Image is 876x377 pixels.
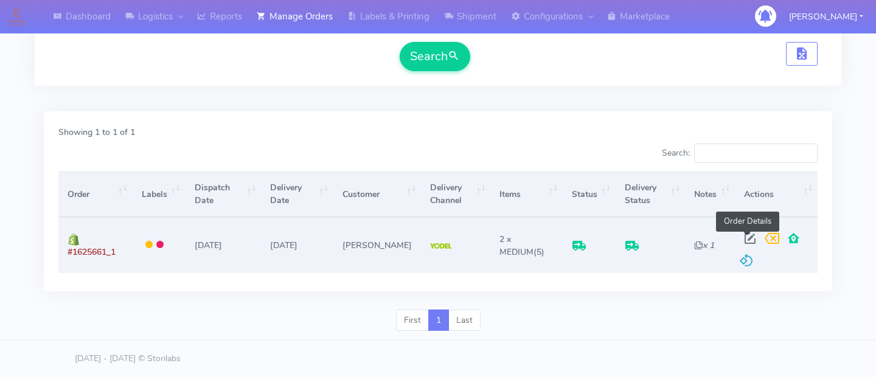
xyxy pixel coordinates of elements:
td: [DATE] [186,217,261,272]
span: 2 x MEDIUM [499,233,534,258]
th: Customer: activate to sort column ascending [333,171,421,217]
i: x 1 [694,240,714,251]
th: Labels: activate to sort column ascending [133,171,186,217]
td: [PERSON_NAME] [333,217,421,272]
span: (5) [499,233,544,258]
img: Yodel [430,243,451,249]
th: Order: activate to sort column ascending [58,171,133,217]
th: Delivery Channel: activate to sort column ascending [421,171,490,217]
input: Search: [694,144,818,163]
label: Showing 1 to 1 of 1 [58,126,135,139]
th: Actions: activate to sort column ascending [735,171,818,217]
th: Dispatch Date: activate to sort column ascending [186,171,261,217]
span: #1625661_1 [68,246,116,258]
th: Status: activate to sort column ascending [563,171,616,217]
button: Search [400,42,470,71]
th: Notes: activate to sort column ascending [685,171,735,217]
th: Delivery Status: activate to sort column ascending [616,171,685,217]
th: Delivery Date: activate to sort column ascending [261,171,333,217]
button: [PERSON_NAME] [780,4,872,29]
td: [DATE] [261,217,333,272]
th: Items: activate to sort column ascending [490,171,562,217]
label: Search: [662,144,818,163]
img: shopify.png [68,233,80,246]
a: 1 [428,310,449,331]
